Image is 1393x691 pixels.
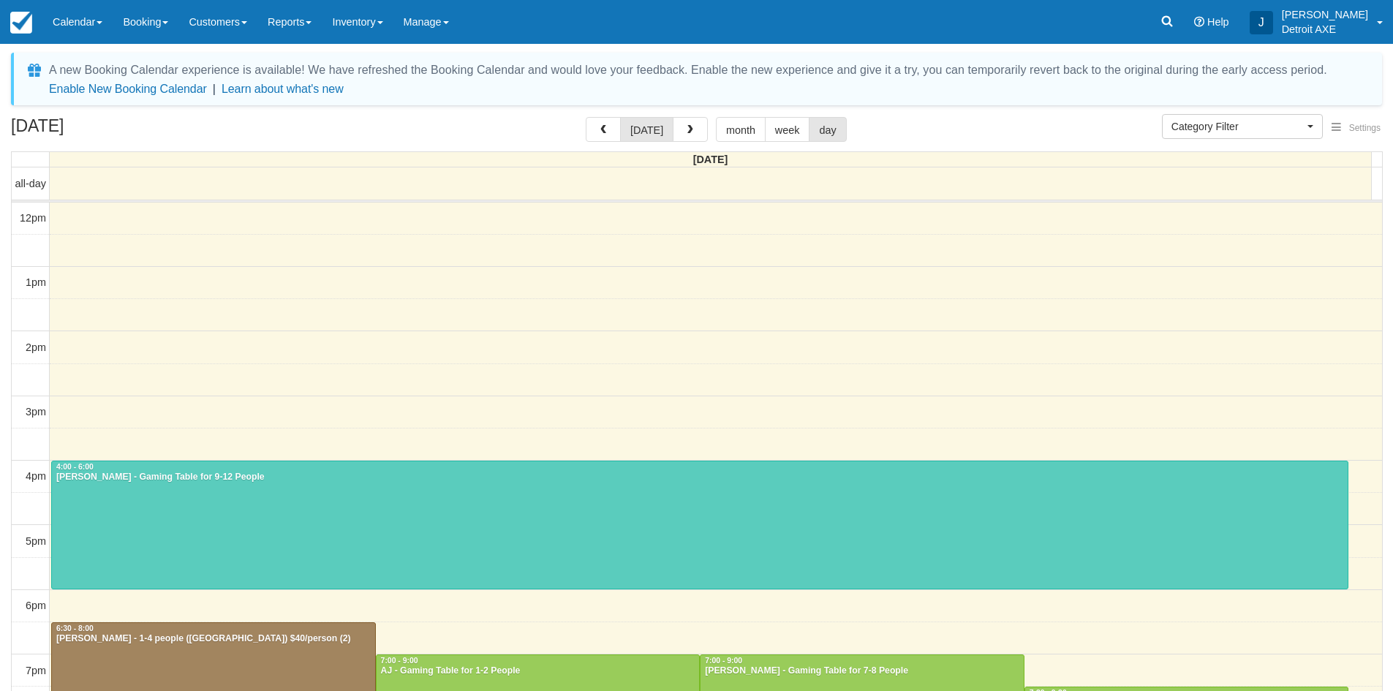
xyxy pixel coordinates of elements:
button: month [716,117,766,142]
button: Category Filter [1162,114,1323,139]
button: Settings [1323,118,1389,139]
div: A new Booking Calendar experience is available! We have refreshed the Booking Calendar and would ... [49,61,1327,79]
span: 5pm [26,535,46,547]
button: [DATE] [620,117,673,142]
span: 7pm [26,665,46,676]
a: 4:00 - 6:00[PERSON_NAME] - Gaming Table for 9-12 People [51,461,1348,590]
div: [PERSON_NAME] - Gaming Table for 9-12 People [56,472,1344,483]
span: 12pm [20,212,46,224]
span: [DATE] [693,154,728,165]
span: Category Filter [1171,119,1304,134]
a: Learn about what's new [222,83,344,95]
p: [PERSON_NAME] [1282,7,1368,22]
button: Enable New Booking Calendar [49,82,207,97]
span: | [213,83,216,95]
div: AJ - Gaming Table for 1-2 People [380,665,696,677]
span: Help [1207,16,1229,28]
span: 2pm [26,341,46,353]
span: 6:30 - 8:00 [56,624,94,633]
span: 6pm [26,600,46,611]
span: 1pm [26,276,46,288]
i: Help [1194,17,1204,27]
button: week [765,117,810,142]
button: day [809,117,846,142]
div: [PERSON_NAME] - 1-4 people ([GEOGRAPHIC_DATA]) $40/person (2) [56,633,371,645]
span: all-day [15,178,46,189]
span: 4pm [26,470,46,482]
span: Settings [1349,123,1381,133]
div: [PERSON_NAME] - Gaming Table for 7-8 People [704,665,1020,677]
span: 3pm [26,406,46,418]
p: Detroit AXE [1282,22,1368,37]
span: 7:00 - 9:00 [705,657,742,665]
img: checkfront-main-nav-mini-logo.png [10,12,32,34]
span: 4:00 - 6:00 [56,463,94,471]
h2: [DATE] [11,117,196,144]
div: J [1250,11,1273,34]
span: 7:00 - 9:00 [381,657,418,665]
